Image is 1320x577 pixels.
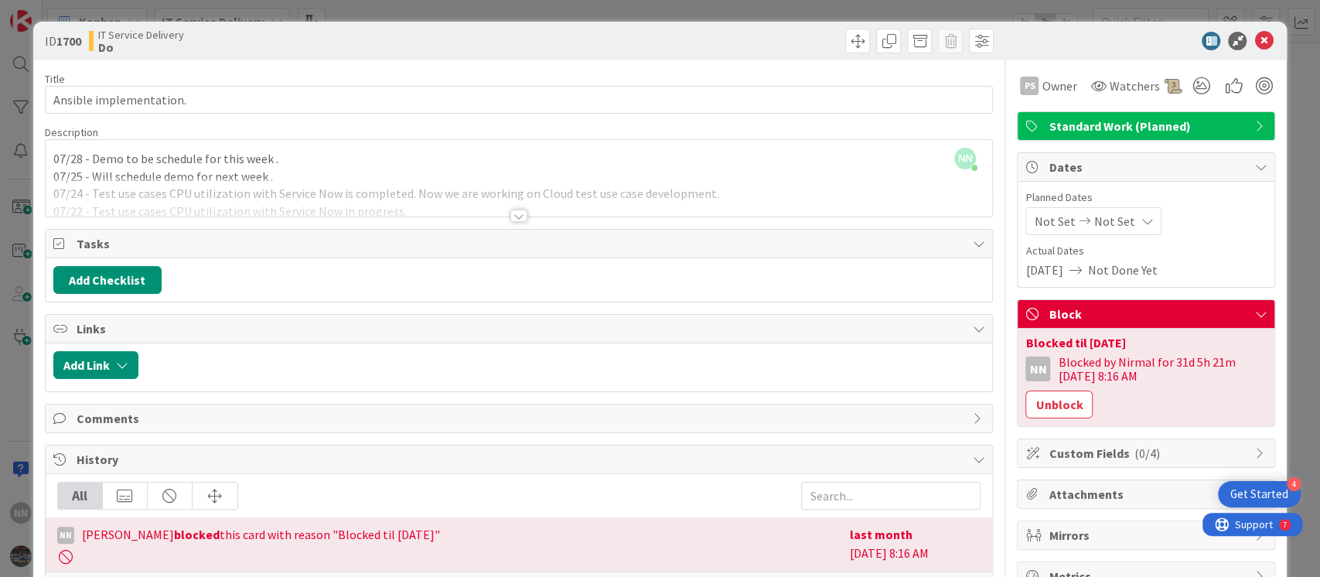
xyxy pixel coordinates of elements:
[98,41,184,53] b: Do
[53,150,985,168] p: 07/28 - Demo to be schedule for this week .
[77,319,965,338] span: Links
[32,2,70,21] span: Support
[174,527,220,542] b: blocked
[57,527,74,544] div: NN
[82,525,440,544] span: [PERSON_NAME] this card with reason "Blocked til [DATE]"
[1025,357,1050,381] div: NN
[1025,189,1267,206] span: Planned Dates
[58,483,103,509] div: All
[801,482,981,510] input: Search...
[1042,77,1076,95] span: Owner
[1093,212,1134,230] span: Not Set
[1087,261,1157,279] span: Not Done Yet
[53,351,138,379] button: Add Link
[77,450,965,469] span: History
[1025,243,1267,259] span: Actual Dates
[1287,477,1301,491] div: 4
[1109,77,1159,95] span: Watchers
[45,32,81,50] span: ID
[1049,485,1247,504] span: Attachments
[1020,77,1039,95] div: PS
[77,409,965,428] span: Comments
[77,234,965,253] span: Tasks
[1218,481,1301,507] div: Open Get Started checklist, remaining modules: 4
[1025,391,1093,418] button: Unblock
[1049,526,1247,545] span: Mirrors
[45,125,98,139] span: Description
[80,6,84,19] div: 7
[1025,336,1267,349] div: Blocked til [DATE]
[849,527,912,542] b: last month
[45,72,65,86] label: Title
[1049,305,1247,323] span: Block
[1049,444,1247,463] span: Custom Fields
[1058,355,1267,383] div: Blocked by Nirmal for 31d 5h 21m [DATE] 8:16 AM
[53,266,162,294] button: Add Checklist
[1025,261,1062,279] span: [DATE]
[53,168,985,186] p: 07/25 - Will schedule demo for next week .
[45,86,994,114] input: type card name here...
[1134,446,1159,461] span: ( 0/4 )
[56,33,81,49] b: 1700
[1034,212,1075,230] span: Not Set
[1049,117,1247,135] span: Standard Work (Planned)
[1230,487,1288,502] div: Get Started
[1049,158,1247,176] span: Dates
[849,525,981,564] div: [DATE] 8:16 AM
[98,29,184,41] span: IT Service Delivery
[954,148,976,169] span: NN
